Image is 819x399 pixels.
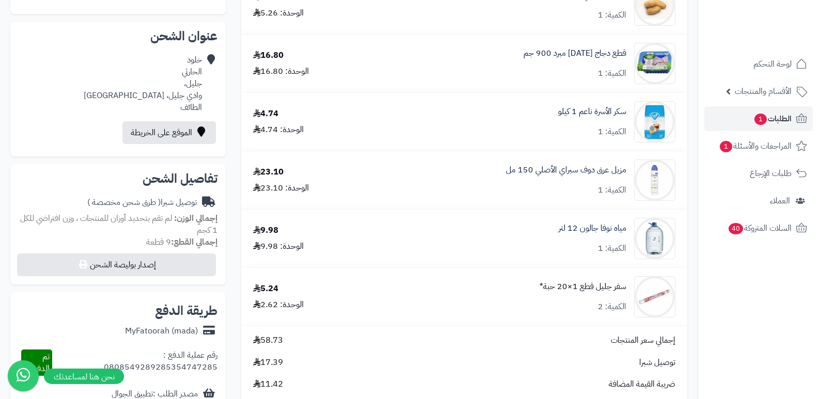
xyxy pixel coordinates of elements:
[87,196,161,209] span: ( طرق شحن مخصصة )
[253,182,309,194] div: الوحدة: 23.10
[635,43,675,84] img: 1679223908-%D8%A7%D9%84%D8%AA%D9%82%D8%A7%D8%B7%20%D8%A7%D9%84%D9%88%D9%8A%D8%A8_19-3-2023_14247_...
[719,139,792,153] span: المراجعات والأسئلة
[19,172,218,185] h2: تفاصيل الشحن
[253,66,309,77] div: الوحدة: 16.80
[750,166,792,181] span: طلبات الإرجاع
[611,334,675,346] span: إجمالي سعر المنتجات
[609,378,675,390] span: ضريبة القيمة المضافة
[720,141,732,152] span: 1
[125,325,198,337] div: MyFatoorah (mada)
[17,253,216,276] button: إصدار بوليصة الشحن
[704,134,813,158] a: المراجعات والأسئلة1
[52,349,218,376] div: رقم عملية الدفع : 0808549289285354747285
[253,283,279,295] div: 5.24
[704,52,813,76] a: لوحة التحكم
[253,7,304,19] div: الوحدة: 5.26
[253,357,283,369] span: 17.39
[598,243,626,254] div: الكمية: 1
[19,30,218,42] h2: عنوان الشحن
[639,357,675,369] span: توصيل شبرا
[87,197,197,209] div: توصيل شبرا
[174,212,218,225] strong: إجمالي الوزن:
[253,225,279,236] div: 9.98
[84,54,202,113] div: خلود الحارثي جليل، وادي جليل، [GEOGRAPHIC_DATA] الطائف
[253,166,284,178] div: 23.10
[753,57,792,71] span: لوحة التحكم
[704,161,813,186] a: طلبات الإرجاع
[20,212,218,236] span: لم تقم بتحديد أوزان للمنتجات ، وزن افتراضي للكل 1 كجم
[754,114,767,125] span: 1
[704,106,813,131] a: الطلبات1
[635,159,675,201] img: 33712139e73b43225ef82eac2962c6ed75ae-90x90.jpg
[253,108,279,120] div: 4.74
[770,194,790,208] span: العملاء
[253,50,284,61] div: 16.80
[523,47,626,59] a: قطع دجاج [DATE] مبرد 900 جم
[635,218,675,259] img: 1666771619-Screenshot%202022-10-26%20110531-90x90.png
[598,184,626,196] div: الكمية: 1
[753,111,792,126] span: الطلبات
[598,9,626,21] div: الكمية: 1
[253,124,304,136] div: الوحدة: 4.74
[33,350,50,375] span: تم الدفع
[253,241,304,252] div: الوحدة: 9.98
[598,68,626,79] div: الكمية: 1
[539,281,626,293] a: سفر جليل قطع 1×20 حبة*
[635,101,675,142] img: 1674482555-%D8%A7%D9%84%D8%AA%D9%82%D8%A7%D8%B7%20%D8%A7%D9%84%D9%88%D9%8A%D8%A8_23-1-2023_165819...
[253,378,283,390] span: 11.42
[559,222,626,234] a: مياه نوفا جالون 12 لتر
[171,236,218,248] strong: إجمالي القطع:
[253,334,283,346] span: 58.73
[155,305,218,317] h2: طريقة الدفع
[506,164,626,176] a: مزيل عرق دوف سبراي الأصلي 150 مل
[729,223,743,234] span: 40
[598,301,626,313] div: الكمية: 2
[558,106,626,118] a: سكر الأسرة ناعم 1 كيلو
[253,299,304,311] div: الوحدة: 2.62
[146,236,218,248] small: 9 قطعة
[122,121,216,144] a: الموقع على الخريطة
[635,276,675,317] img: 1674407193-743c71c11d6fd1c794faa261450d26a6782-500x500-90x90.jpg
[598,126,626,138] div: الكمية: 1
[735,84,792,99] span: الأقسام والمنتجات
[728,221,792,235] span: السلات المتروكة
[704,188,813,213] a: العملاء
[704,216,813,241] a: السلات المتروكة40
